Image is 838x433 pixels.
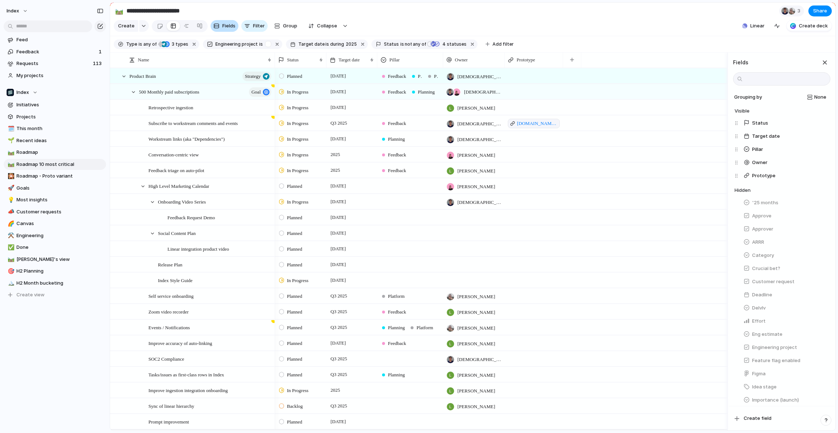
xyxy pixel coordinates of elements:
[412,41,426,48] span: any of
[7,125,14,132] button: 🗓️
[339,56,360,64] span: Target date
[8,184,13,192] div: 🚀
[740,276,830,288] button: Customer request
[388,293,405,300] span: Platform
[325,40,345,48] button: isduring
[8,196,13,204] div: 💡
[329,134,348,143] span: [DATE]
[287,246,302,253] span: Planned
[7,149,14,156] button: 🛤️
[4,135,106,146] a: 🌱Recent ideas
[388,324,405,331] span: Planning
[287,293,302,300] span: Planned
[388,340,406,347] span: Feedback
[786,20,832,31] button: Create deck
[8,231,13,240] div: ⚒️
[457,199,501,206] span: [DEMOGRAPHIC_DATA][PERSON_NAME]
[434,73,438,80] span: Platform
[329,119,349,128] span: Q3 2025
[400,41,404,48] span: is
[8,148,13,157] div: 🛤️
[287,120,309,127] span: In Progress
[4,147,106,158] a: 🛤️Roadmap
[740,197,830,209] button: '25 months
[740,170,830,182] button: Prototype
[148,150,199,159] span: Conversation-centric view
[258,40,264,48] button: is
[481,39,518,49] button: Add filter
[304,20,341,32] button: Collapse
[440,41,447,47] span: 4
[740,130,830,142] button: Target date
[752,265,780,272] span: Crucial bet?
[457,152,495,159] span: [PERSON_NAME]
[138,56,149,64] span: Name
[93,60,103,67] span: 113
[158,229,196,237] span: Social Content Plan
[329,386,342,395] span: 2025
[7,185,14,192] button: 🚀
[287,73,302,80] span: Planned
[222,22,235,30] span: Fields
[4,278,106,289] a: 🏔️H2 Month bucketing
[118,22,135,30] span: Create
[344,40,358,48] button: 2025
[8,220,13,228] div: 🌈
[4,171,106,182] a: 🎇Roadmap - Proto variant
[740,236,830,248] button: ARRR
[733,58,748,66] h3: Fields
[137,40,158,48] button: isany of
[744,415,771,422] span: Create field
[16,280,103,287] span: H2 Month bucketing
[752,304,766,312] span: delvlv
[329,244,348,253] span: [DATE]
[752,159,767,166] span: Owner
[148,119,238,127] span: Subscribe to workstream comments and events
[271,20,301,32] button: Group
[158,197,206,206] span: Onboarding Video Series
[457,356,501,363] span: [DEMOGRAPHIC_DATA][PERSON_NAME]
[287,151,309,159] span: In Progress
[7,267,14,275] button: 🎯
[329,402,349,410] span: Q3 2025
[8,208,13,216] div: 📣
[170,41,175,47] span: 3
[735,187,830,194] h4: Hidden
[457,167,495,175] span: [PERSON_NAME]
[455,56,468,64] span: Owner
[287,198,309,206] span: In Progress
[8,172,13,181] div: 🎇
[287,403,303,410] span: Backlog
[752,383,777,391] span: Idea stage
[457,183,495,190] span: [PERSON_NAME]
[329,182,348,190] span: [DATE]
[148,166,204,174] span: Feedback triage on auto-pilot
[4,111,106,122] a: Projects
[7,208,14,216] button: 📣
[457,73,501,80] span: [DEMOGRAPHIC_DATA][PERSON_NAME]
[4,206,106,217] div: 📣Customer requests
[752,278,794,285] span: Customer request
[8,125,13,133] div: 🗓️
[7,7,19,15] span: Index
[8,267,13,276] div: 🎯
[287,56,299,64] span: Status
[329,41,344,48] span: during
[814,94,826,101] span: None
[16,60,91,67] span: Requests
[4,123,106,134] div: 🗓️This month
[4,289,106,300] button: Create view
[752,225,773,233] span: Approver
[735,143,830,156] div: Pillar
[329,323,349,332] span: Q3 2025
[329,292,349,300] span: Q3 2025
[389,56,400,64] span: Pillar
[731,412,833,425] button: Create field
[735,156,830,169] div: Owner
[16,232,103,239] span: Engineering
[752,318,766,325] span: Effort
[457,120,501,128] span: [DEMOGRAPHIC_DATA][PERSON_NAME]
[388,151,406,159] span: Feedback
[492,41,514,48] span: Add filter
